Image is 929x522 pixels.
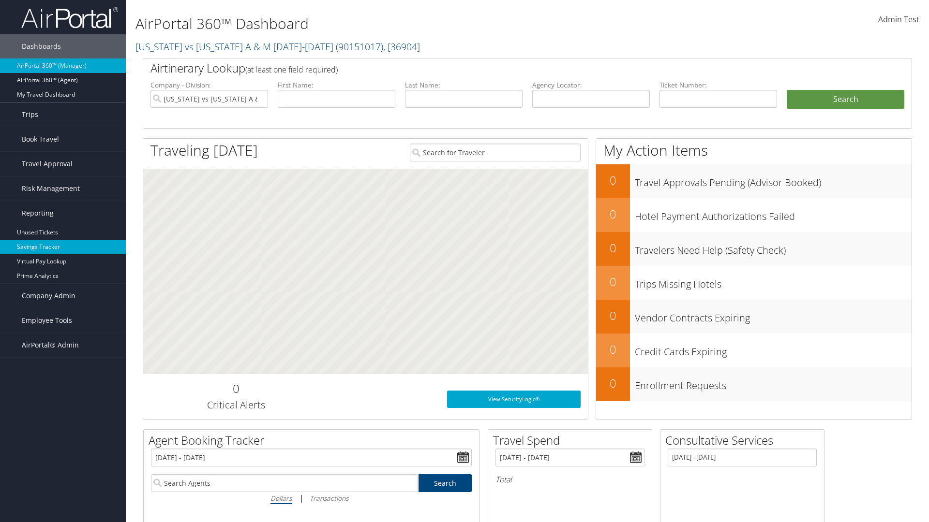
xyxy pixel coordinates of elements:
h2: 0 [596,172,630,188]
img: airportal-logo.png [21,6,118,29]
span: Employee Tools [22,308,72,333]
input: Search Agents [151,474,418,492]
span: Dashboards [22,34,61,58]
i: Transactions [310,493,348,503]
span: , [ 36904 ] [383,40,420,53]
span: Book Travel [22,127,59,151]
h3: Hotel Payment Authorizations Failed [635,205,912,223]
span: Trips [22,102,38,127]
h2: 0 [596,206,630,222]
label: Company - Division: [150,80,268,90]
input: Search for Traveler [410,144,581,161]
h6: Total [495,474,644,485]
a: 0Enrollment Requests [596,367,912,401]
span: Reporting [22,201,54,225]
a: 0Travelers Need Help (Safety Check) [596,232,912,266]
h3: Travelers Need Help (Safety Check) [635,239,912,257]
span: Admin Test [878,14,919,25]
h3: Trips Missing Hotels [635,273,912,291]
h3: Travel Approvals Pending (Advisor Booked) [635,171,912,189]
a: 0Vendor Contracts Expiring [596,300,912,333]
h2: 0 [596,274,630,290]
span: Company Admin [22,284,75,308]
button: Search [787,90,904,109]
h2: 0 [596,341,630,358]
h1: AirPortal 360™ Dashboard [135,14,658,34]
span: (at least one field required) [245,64,338,75]
i: Dollars [270,493,292,503]
h2: Agent Booking Tracker [149,432,479,449]
h3: Critical Alerts [150,398,321,412]
h2: 0 [596,375,630,391]
a: 0Hotel Payment Authorizations Failed [596,198,912,232]
span: AirPortal® Admin [22,333,79,357]
h3: Enrollment Requests [635,374,912,392]
label: Agency Locator: [532,80,650,90]
a: Admin Test [878,5,919,35]
h3: Vendor Contracts Expiring [635,306,912,325]
h2: Consultative Services [665,432,824,449]
span: ( 90151017 ) [336,40,383,53]
h2: 0 [596,240,630,256]
span: Risk Management [22,176,80,201]
h2: 0 [150,380,321,397]
label: First Name: [278,80,395,90]
h2: Airtinerary Lookup [150,60,840,76]
div: | [151,492,472,504]
a: 0Credit Cards Expiring [596,333,912,367]
h2: 0 [596,307,630,324]
label: Last Name: [405,80,523,90]
a: 0Trips Missing Hotels [596,266,912,300]
h3: Credit Cards Expiring [635,340,912,359]
span: Travel Approval [22,152,73,176]
h2: Travel Spend [493,432,652,449]
a: [US_STATE] vs [US_STATE] A & M [DATE]-[DATE] [135,40,420,53]
label: Ticket Number: [659,80,777,90]
h1: My Action Items [596,140,912,160]
a: Search [419,474,472,492]
a: 0Travel Approvals Pending (Advisor Booked) [596,164,912,198]
a: View SecurityLogic® [447,391,581,408]
h1: Traveling [DATE] [150,140,258,160]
